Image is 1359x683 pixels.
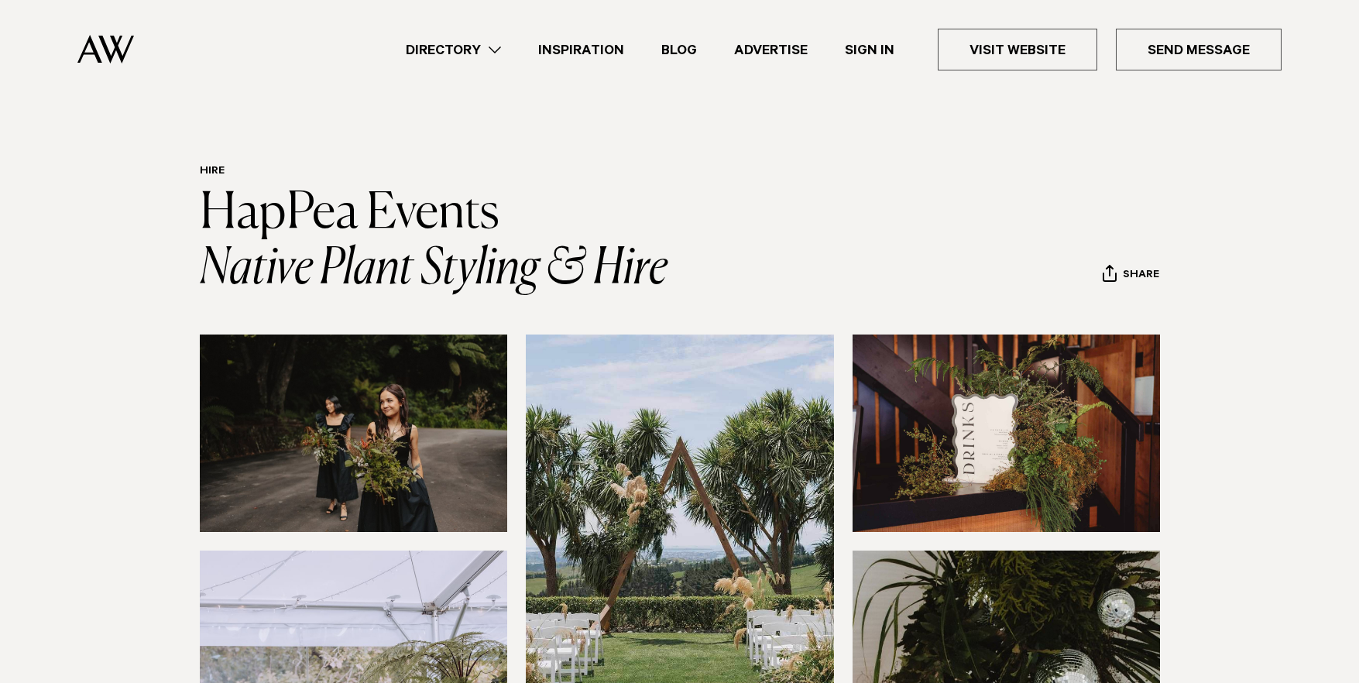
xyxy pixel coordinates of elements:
[1116,29,1282,70] a: Send Message
[1102,264,1160,287] button: Share
[200,166,225,178] a: Hire
[826,39,913,60] a: Sign In
[200,189,667,294] a: HapPea Events Native Plant Styling & Hire
[938,29,1097,70] a: Visit Website
[643,39,716,60] a: Blog
[77,35,134,63] img: Auckland Weddings Logo
[716,39,826,60] a: Advertise
[387,39,520,60] a: Directory
[1123,269,1159,283] span: Share
[520,39,643,60] a: Inspiration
